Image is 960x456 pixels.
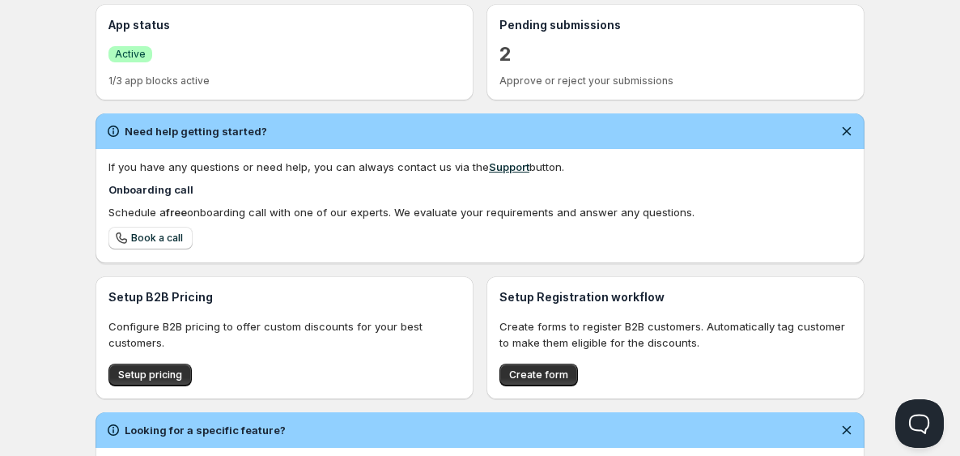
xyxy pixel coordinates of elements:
button: Setup pricing [108,364,192,386]
span: Book a call [131,232,183,245]
p: Configure B2B pricing to offer custom discounts for your best customers. [108,318,461,351]
a: Support [489,160,529,173]
p: 1/3 app blocks active [108,75,461,87]
a: Book a call [108,227,193,249]
span: Setup pricing [118,369,182,381]
button: Dismiss notification [835,120,858,143]
p: Approve or reject your submissions [499,75,852,87]
b: free [166,206,187,219]
h2: Need help getting started? [125,123,267,139]
span: Create form [509,369,568,381]
a: SuccessActive [108,45,152,62]
button: Create form [499,364,578,386]
a: 2 [499,41,512,67]
h3: Setup B2B Pricing [108,289,461,305]
h4: Onboarding call [108,181,852,198]
iframe: Help Scout Beacon - Open [895,399,944,448]
button: Dismiss notification [835,419,858,441]
p: Create forms to register B2B customers. Automatically tag customer to make them eligible for the ... [499,318,852,351]
h3: Setup Registration workflow [499,289,852,305]
h3: Pending submissions [499,17,852,33]
div: Schedule a onboarding call with one of our experts. We evaluate your requirements and answer any ... [108,204,852,220]
div: If you have any questions or need help, you can always contact us via the button. [108,159,852,175]
h2: Looking for a specific feature? [125,422,286,438]
h3: App status [108,17,461,33]
span: Active [115,48,146,61]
